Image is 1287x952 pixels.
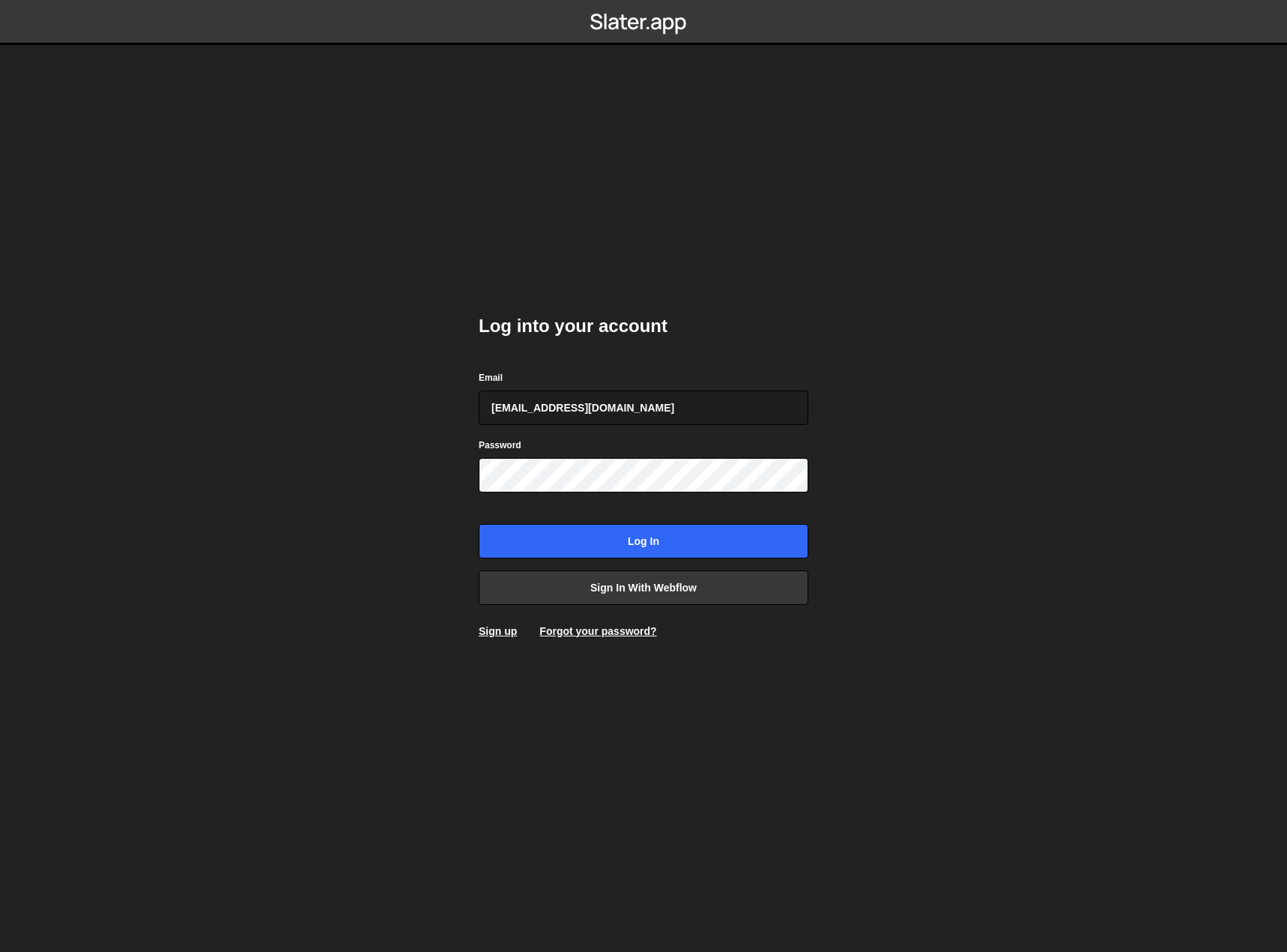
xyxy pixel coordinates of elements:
[479,625,517,637] a: Sign up
[479,438,521,453] label: Password
[479,314,808,338] h2: Log into your account
[479,370,503,385] label: Email
[479,524,808,558] input: Log in
[479,570,808,605] a: Sign in with Webflow
[539,625,656,637] a: Forgot your password?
